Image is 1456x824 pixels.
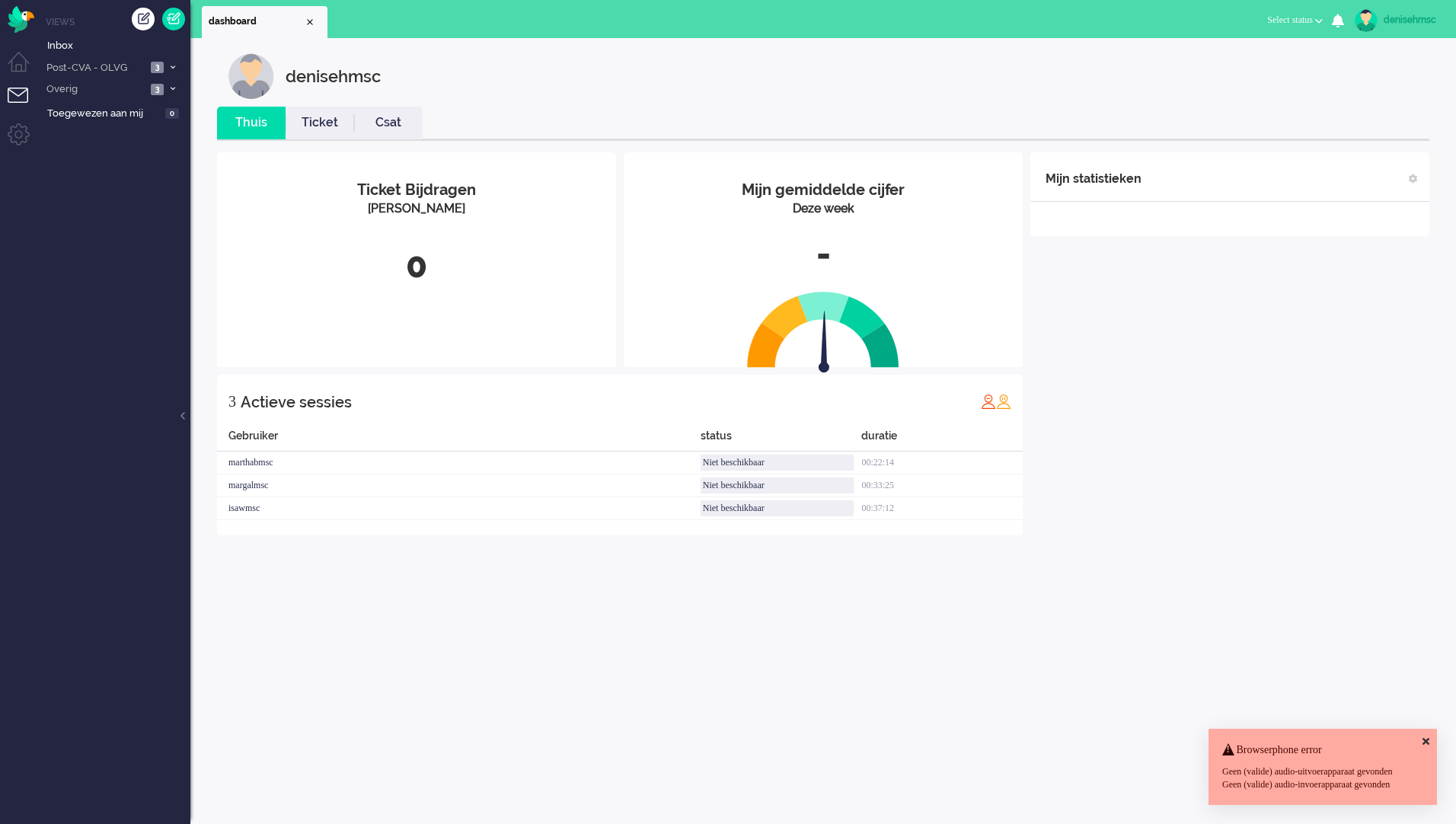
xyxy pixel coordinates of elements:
[217,497,701,520] div: isawmsc
[8,52,42,86] li: Dashboard menu
[635,229,1011,279] div: -
[635,179,1011,201] div: Mijn gemiddelde cijfer
[217,474,701,497] div: margalmsc
[635,200,1011,218] div: Deze week
[241,387,352,417] div: Actieve sessies
[701,455,854,471] div: Niet beschikbaar
[217,428,701,452] div: Gebruiker
[228,179,605,201] div: Ticket Bijdragen
[8,10,34,21] a: Omnidesk
[996,394,1011,409] img: profile_orange.svg
[791,311,857,376] img: arrow.svg
[1258,5,1332,38] li: Select status
[1046,164,1141,194] div: Mijn statistieken
[151,62,164,73] span: 3
[47,107,161,121] span: Toegewezen aan mij
[44,104,190,121] a: Toegewezen aan mij 0
[8,88,42,122] li: Tickets menu
[217,114,286,132] a: Thuis
[861,497,1023,520] div: 00:37:12
[151,84,164,95] span: 3
[228,386,236,417] div: 3
[861,452,1023,474] div: 00:22:14
[1384,12,1441,27] div: denisehmsc
[981,394,996,409] img: profile_red.svg
[228,241,605,291] div: 0
[228,53,274,99] img: customer.svg
[701,428,862,452] div: status
[1222,744,1423,755] h4: Browserphone error
[1355,9,1378,32] img: avatar
[304,16,316,28] div: Close tab
[1352,9,1441,32] a: denisehmsc
[46,15,190,28] li: Views
[701,477,854,493] div: Niet beschikbaar
[44,82,146,97] span: Overig
[202,6,327,38] li: Dashboard
[217,452,701,474] div: marthabmsc
[209,15,304,28] span: dashboard
[8,6,34,33] img: flow_omnibird.svg
[1258,9,1332,31] button: Select status
[47,39,190,53] span: Inbox
[354,114,423,132] a: Csat
[286,114,354,132] a: Ticket
[132,8,155,30] div: Creëer ticket
[1222,765,1423,791] div: Geen (valide) audio-uitvoerapparaat gevonden Geen (valide) audio-invoerapparaat gevonden
[162,8,185,30] a: Quick Ticket
[8,123,42,158] li: Admin menu
[286,107,354,139] li: Ticket
[354,107,423,139] li: Csat
[44,37,190,53] a: Inbox
[747,291,899,368] img: semi_circle.svg
[861,428,1023,452] div: duratie
[165,108,179,120] span: 0
[701,500,854,516] div: Niet beschikbaar
[1267,14,1313,25] span: Select status
[286,53,381,99] div: denisehmsc
[228,200,605,218] div: [PERSON_NAME]
[44,61,146,75] span: Post-CVA - OLVG
[861,474,1023,497] div: 00:33:25
[217,107,286,139] li: Thuis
